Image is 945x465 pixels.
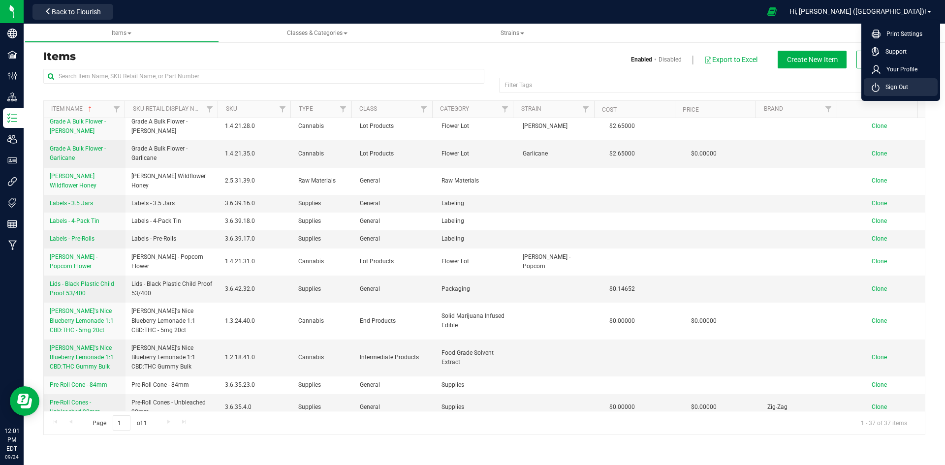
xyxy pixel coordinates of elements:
span: Cannabis [298,316,347,326]
span: Clone [872,285,887,292]
span: General [360,176,430,186]
span: Clone [872,258,887,265]
span: General [360,217,430,226]
span: Labeling [441,199,511,208]
span: Grade A Bulk Flower - Garlicane [50,145,106,161]
span: Supplies [298,403,347,412]
a: [PERSON_NAME] - Popcorn Flower [50,252,120,271]
a: Clone [872,217,897,224]
span: Food Grade Solvent Extract [441,348,511,367]
button: Create New Item [778,51,847,68]
span: General [360,199,430,208]
span: Support [880,47,907,57]
a: Clone [872,177,897,184]
span: $0.14652 [604,282,640,296]
span: Clone [872,354,887,361]
a: Disabled [659,55,682,64]
a: [PERSON_NAME] Wildflower Honey [50,172,120,190]
span: Strains [501,30,524,36]
inline-svg: Facilities [7,50,17,60]
a: Clone [872,354,897,361]
span: $0.00000 [686,314,722,328]
span: Your Profile [881,64,917,74]
span: Clone [872,235,887,242]
span: Items [112,30,131,36]
span: Clone [872,150,887,157]
a: Clone [872,285,897,292]
span: 3.6.42.32.0 [225,284,286,294]
span: $2.65000 [604,119,640,133]
a: Filter [108,101,125,118]
a: Price [683,106,699,113]
span: Supplies [298,234,347,244]
span: 1.4.21.28.0 [225,122,286,131]
a: Cost [602,106,617,113]
a: Type [299,105,313,112]
span: 3.6.35.4.0 [225,403,286,412]
a: [PERSON_NAME]'s Nice Blueberry Lemonade 1:1 CBD:THC Gummy Bulk [50,343,120,372]
span: [PERSON_NAME]'s Nice Blueberry Lemonade 1:1 CBD:THC Gummy Bulk [131,343,214,372]
span: [PERSON_NAME] - Popcorn Flower [131,252,214,271]
a: Filter [201,101,218,118]
inline-svg: Manufacturing [7,240,17,250]
span: End Products [360,316,430,326]
span: Flower Lot [441,122,511,131]
a: Pre-Roll Cones - Unbleached 98mm [50,398,120,417]
span: [PERSON_NAME] Wildflower Honey [50,173,96,189]
a: Filter [335,101,351,118]
a: Filter [577,101,594,118]
span: Back to Flourish [52,8,101,16]
iframe: Resource center [10,386,39,416]
a: Clone [872,258,897,265]
a: Clone [872,235,897,242]
span: $0.00000 [604,314,640,328]
span: Lot Products [360,149,430,158]
a: Grade A Bulk Flower - [PERSON_NAME] [50,117,120,136]
span: [PERSON_NAME]'s Nice Blueberry Lemonade 1:1 CBD:THC Gummy Bulk [50,344,114,370]
a: Item Name [51,105,94,112]
span: Supplies [298,199,347,208]
span: Solid Marijuana Infused Edible [441,311,511,330]
a: Sku Retail Display Name [133,105,207,112]
span: General [360,403,430,412]
p: 09/24 [4,453,19,461]
span: 1.2.18.41.0 [225,353,286,362]
button: Back to Flourish [32,4,113,20]
span: Clone [872,177,887,184]
span: Labels - Pre-Rolls [50,235,94,242]
span: Lids - Black Plastic Child Proof 53/400 [131,279,214,298]
span: Lot Products [360,122,430,131]
span: General [360,284,430,294]
span: Clone [872,217,887,224]
span: Create New Item [787,56,838,63]
a: Labels - 4-Pack Tin [50,217,99,226]
span: 1 - 37 of 37 items [853,415,915,430]
span: [PERSON_NAME] Wildflower Honey [131,172,214,190]
span: Pre-Roll Cone - 84mm [131,380,189,390]
a: Filter [416,101,432,118]
a: Strain [521,105,541,112]
span: Raw Materials [441,176,511,186]
a: Pre-Roll Cone - 84mm [50,380,107,390]
p: 12:01 PM EDT [4,427,19,453]
a: Filter [820,101,836,118]
input: 1 [113,415,130,431]
span: Pre-Roll Cones - Unbleached 98mm [50,399,100,415]
span: Supplies [298,217,347,226]
span: Supplies [441,403,511,412]
span: [PERSON_NAME]'s Nice Blueberry Lemonade 1:1 CBD:THC - 5mg 20ct [50,308,114,333]
span: Raw Materials [298,176,347,186]
a: Lids - Black Plastic Child Proof 53/400 [50,279,120,298]
span: $0.00000 [686,147,722,161]
span: [PERSON_NAME] - Popcorn [523,252,593,271]
span: General [360,380,430,390]
span: Supplies [298,380,347,390]
a: Clone [872,150,897,157]
a: Filter [274,101,290,118]
a: Enabled [631,55,652,64]
a: Clone [872,403,897,410]
span: 3.6.39.16.0 [225,199,286,208]
span: Pre-Roll Cone - 84mm [50,381,107,388]
span: Supplies [441,380,511,390]
span: Cannabis [298,353,347,362]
